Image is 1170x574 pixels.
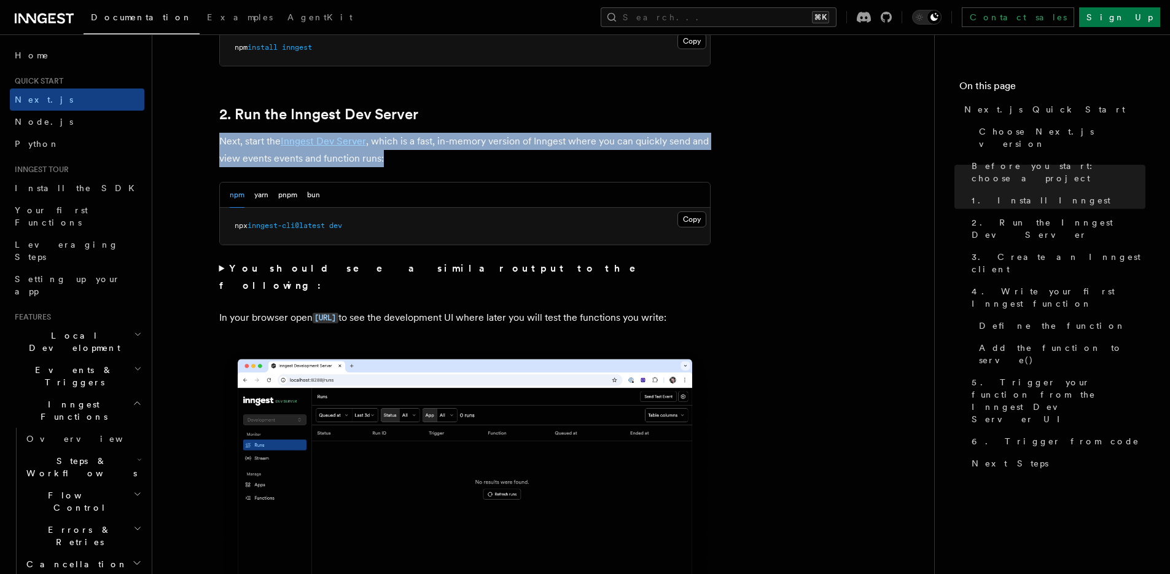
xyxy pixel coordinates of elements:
span: Define the function [979,320,1126,332]
button: Flow Control [21,484,144,519]
span: AgentKit [287,12,353,22]
span: npm [235,43,248,52]
a: Next.js [10,88,144,111]
a: Your first Functions [10,199,144,234]
span: Install the SDK [15,183,142,193]
a: Next.js Quick Start [959,98,1145,120]
a: Define the function [974,315,1145,337]
span: Leveraging Steps [15,240,119,262]
span: inngest [282,43,312,52]
span: npx [235,221,248,230]
span: Features [10,312,51,322]
a: Next Steps [967,452,1145,474]
button: yarn [254,183,268,208]
a: Install the SDK [10,177,144,199]
a: Documentation [84,4,200,34]
span: Inngest Functions [10,398,133,423]
button: npm [230,183,244,208]
a: 6. Trigger from code [967,430,1145,452]
a: Sign Up [1079,7,1160,27]
span: 2. Run the Inngest Dev Server [972,216,1145,241]
a: Examples [200,4,280,33]
button: Copy [677,33,706,49]
button: Events & Triggers [10,359,144,393]
span: Examples [207,12,273,22]
span: Add the function to serve() [979,342,1145,366]
span: Steps & Workflows [21,455,137,479]
button: Toggle dark mode [912,10,942,25]
a: 5. Trigger your function from the Inngest Dev Server UI [967,371,1145,430]
a: 2. Run the Inngest Dev Server [967,211,1145,246]
a: Inngest Dev Server [281,135,366,147]
a: AgentKit [280,4,360,33]
span: Inngest tour [10,165,69,175]
span: Cancellation [21,558,128,570]
h4: On this page [959,79,1145,98]
a: Setting up your app [10,268,144,302]
a: 4. Write your first Inngest function [967,280,1145,315]
button: Copy [677,211,706,227]
span: install [248,43,278,52]
span: 1. Install Inngest [972,194,1110,206]
p: Next, start the , which is a fast, in-memory version of Inngest where you can quickly send and vi... [219,133,711,167]
a: Add the function to serve() [974,337,1145,371]
code: [URL] [313,313,338,323]
button: Inngest Functions [10,393,144,428]
a: Overview [21,428,144,450]
kbd: ⌘K [812,11,829,23]
span: Choose Next.js version [979,125,1145,150]
span: Node.js [15,117,73,127]
span: Python [15,139,60,149]
a: [URL] [313,312,338,323]
strong: You should see a similar output to the following: [219,262,653,291]
button: Steps & Workflows [21,450,144,484]
span: Next Steps [972,457,1048,470]
span: 5. Trigger your function from the Inngest Dev Server UI [972,376,1145,425]
button: Local Development [10,324,144,359]
a: 3. Create an Inngest client [967,246,1145,280]
span: Next.js Quick Start [964,103,1125,116]
span: Your first Functions [15,205,88,227]
button: pnpm [278,183,297,208]
a: 1. Install Inngest [967,189,1145,211]
span: Overview [26,434,153,444]
span: Errors & Retries [21,524,133,548]
span: Documentation [91,12,192,22]
a: Leveraging Steps [10,234,144,268]
a: Choose Next.js version [974,120,1145,155]
span: Events & Triggers [10,364,134,388]
p: In your browser open to see the development UI where later you will test the functions you write: [219,309,711,327]
span: Next.js [15,95,73,104]
span: 4. Write your first Inngest function [972,285,1145,310]
span: Quick start [10,76,63,86]
span: Before you start: choose a project [972,160,1145,184]
a: Python [10,133,144,155]
span: 6. Trigger from code [972,435,1139,447]
summary: You should see a similar output to the following: [219,260,711,294]
span: Local Development [10,329,134,354]
span: Setting up your app [15,274,120,296]
button: Errors & Retries [21,519,144,553]
button: bun [307,183,320,208]
span: inngest-cli@latest [248,221,325,230]
a: Contact sales [962,7,1074,27]
a: Before you start: choose a project [967,155,1145,189]
a: 2. Run the Inngest Dev Server [219,106,418,123]
a: Home [10,44,144,66]
span: Flow Control [21,489,133,514]
a: Node.js [10,111,144,133]
span: dev [329,221,342,230]
button: Search...⌘K [601,7,837,27]
span: 3. Create an Inngest client [972,251,1145,275]
span: Home [15,49,49,61]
